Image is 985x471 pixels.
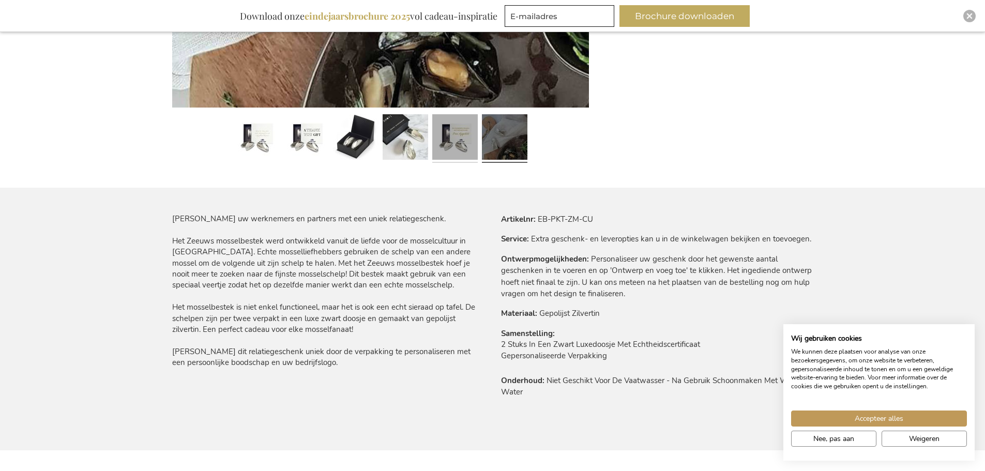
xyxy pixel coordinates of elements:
td: 2 Stuks In Een Zwart Luxedoosje Met Echtheidscertificaat Gepersonaliseerde Verpakking [501,339,813,367]
b: eindejaarsbrochure 2025 [305,10,410,22]
a: Personalised Zeeland Mussel Cutlery [432,110,478,167]
span: Nee, pas aan [813,433,854,444]
h2: Wij gebruiken cookies [791,334,967,343]
div: Close [963,10,976,22]
p: We kunnen deze plaatsen voor analyse van onze bezoekersgegevens, om onze website te verbeteren, g... [791,347,967,391]
button: Brochure downloaden [619,5,750,27]
input: E-mailadres [505,5,614,27]
a: Personalised Zeeland Mussel Cutlery [283,110,329,167]
a: Personalised Zeeland Mussel Cutlery [333,110,378,167]
a: Personalised Zeeland Mussel Cutlery [482,110,527,167]
a: Personalised Zeeland Mussel Cutlery [234,110,279,167]
a: Personalised Zeeland Mussel Cutlery [383,110,428,167]
button: Alle cookies weigeren [882,431,967,447]
div: [PERSON_NAME] uw werknemers en partners met een uniek relatiegeschenk. Het Zeeuws mosselbestek we... [172,214,484,369]
button: Pas cookie voorkeuren aan [791,431,876,447]
img: Close [966,13,973,19]
span: Weigeren [909,433,939,444]
form: marketing offers and promotions [505,5,617,30]
button: Accepteer alle cookies [791,411,967,427]
span: Accepteer alles [855,413,903,424]
div: Download onze vol cadeau-inspiratie [235,5,502,27]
